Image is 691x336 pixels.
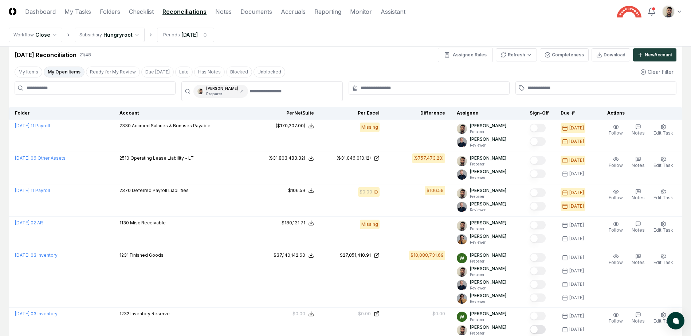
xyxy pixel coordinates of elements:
p: Preparer [470,317,506,323]
button: Edit Task [652,187,675,203]
button: Follow [607,123,624,138]
div: Due [561,110,590,116]
p: Reviewer [470,240,506,245]
button: Periods[DATE] [157,28,214,42]
button: Edit Task [652,311,675,326]
div: [DATE] Reconciliation [15,51,76,59]
p: [PERSON_NAME] [470,168,506,175]
p: [PERSON_NAME] [470,136,506,143]
button: Edit Task [652,252,675,267]
div: [DATE] [569,138,584,145]
button: $37,140,142.60 [274,252,314,259]
a: Accruals [281,7,306,16]
div: $0.00 [360,189,372,195]
span: Edit Task [653,227,673,233]
span: 2370 [119,188,131,193]
div: [DATE] [569,268,584,274]
a: [DATE]:11 Payroll [15,123,50,128]
span: Edit Task [653,130,673,136]
a: Reporting [314,7,341,16]
button: Follow [607,311,624,326]
div: [DATE] [569,125,584,131]
span: Misc Receivable [130,220,166,225]
a: Assistant [381,7,405,16]
span: Deferred Payroll Liabilities [132,188,189,193]
span: Notes [632,227,645,233]
p: Reviewer [470,143,506,148]
span: Follow [609,130,623,136]
span: Follow [609,195,623,200]
p: Reviewer [470,285,506,291]
span: Edit Task [653,260,673,265]
span: [DATE] : [15,220,31,225]
div: ($757,473.20) [413,155,444,161]
a: Reconciliations [162,7,207,16]
div: $180,131.71 [282,220,305,226]
p: [PERSON_NAME] [470,279,506,285]
span: Follow [609,227,623,233]
div: [DATE] [569,222,584,228]
img: d09822cc-9b6d-4858-8d66-9570c114c672_214030b4-299a-48fd-ad93-fc7c7aef54c6.png [457,156,467,166]
button: Mark complete [530,137,546,146]
p: Reviewer [470,299,506,304]
img: ACg8ocLvq7MjQV6RZF1_Z8o96cGG_vCwfvrLdMx8PuJaibycWA8ZaAE=s96-c [457,169,467,180]
span: Notes [632,163,645,168]
div: $10,088,731.69 [411,252,444,259]
img: Logo [9,8,16,15]
button: Mark complete [530,169,546,178]
div: [DATE] [569,189,584,196]
a: ($31,046,010.12) [326,155,380,161]
button: Edit Task [652,220,675,235]
a: [DATE]:03 Inventory [15,252,58,258]
div: Missing [360,220,380,229]
a: Folders [100,7,120,16]
p: Reviewer [470,175,506,180]
span: 1231 [119,252,129,258]
button: Follow [607,252,624,267]
div: New Account [645,52,672,58]
button: Edit Task [652,123,675,138]
button: ($170,207.00) [276,123,314,129]
button: Notes [630,252,646,267]
button: atlas-launcher [667,312,684,329]
th: Per Excel [320,107,385,120]
img: d09822cc-9b6d-4858-8d66-9570c114c672_214030b4-299a-48fd-ad93-fc7c7aef54c6.png [457,267,467,277]
p: Preparer [470,226,506,232]
button: Late [175,67,193,77]
button: Mark complete [530,267,546,275]
button: Has Notes [194,67,225,77]
span: Inventory Reserve [130,311,170,316]
span: Follow [609,163,623,168]
div: Workflow [13,32,34,38]
img: d09822cc-9b6d-4858-8d66-9570c114c672_214030b4-299a-48fd-ad93-fc7c7aef54c6.png [197,88,203,94]
div: Missing [360,123,380,132]
div: [DATE] [181,31,198,39]
span: 1130 [119,220,129,225]
button: $180,131.71 [282,220,314,226]
div: 21 / 48 [79,52,91,58]
img: ACg8ocLvq7MjQV6RZF1_Z8o96cGG_vCwfvrLdMx8PuJaibycWA8ZaAE=s96-c [457,202,467,212]
button: Notes [630,311,646,326]
button: Mark complete [530,325,546,334]
p: [PERSON_NAME] [470,252,506,259]
a: $0.00 [326,311,380,317]
span: Follow [609,318,623,324]
div: [DATE] [569,235,584,242]
button: Mark complete [530,280,546,289]
div: [DATE] [569,326,584,333]
button: Notes [630,187,646,203]
p: [PERSON_NAME] [470,201,506,207]
button: NewAccount [633,48,676,61]
button: ($31,803,483.32) [268,155,314,161]
button: Mark complete [530,293,546,302]
p: [PERSON_NAME] [470,265,506,272]
a: [DATE]:11 Payroll [15,188,50,193]
a: Dashboard [25,7,56,16]
button: Due Today [141,67,174,77]
button: Follow [607,187,624,203]
div: Periods [163,32,180,38]
th: Sign-Off [524,107,555,120]
img: ACg8ocIj8Ed1971QfF93IUVvJX6lPm3y0CRToLvfAg4p8TYQk6NAZIo=s96-c [457,234,467,244]
div: [DATE] [569,281,584,288]
button: Refresh [496,48,537,61]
